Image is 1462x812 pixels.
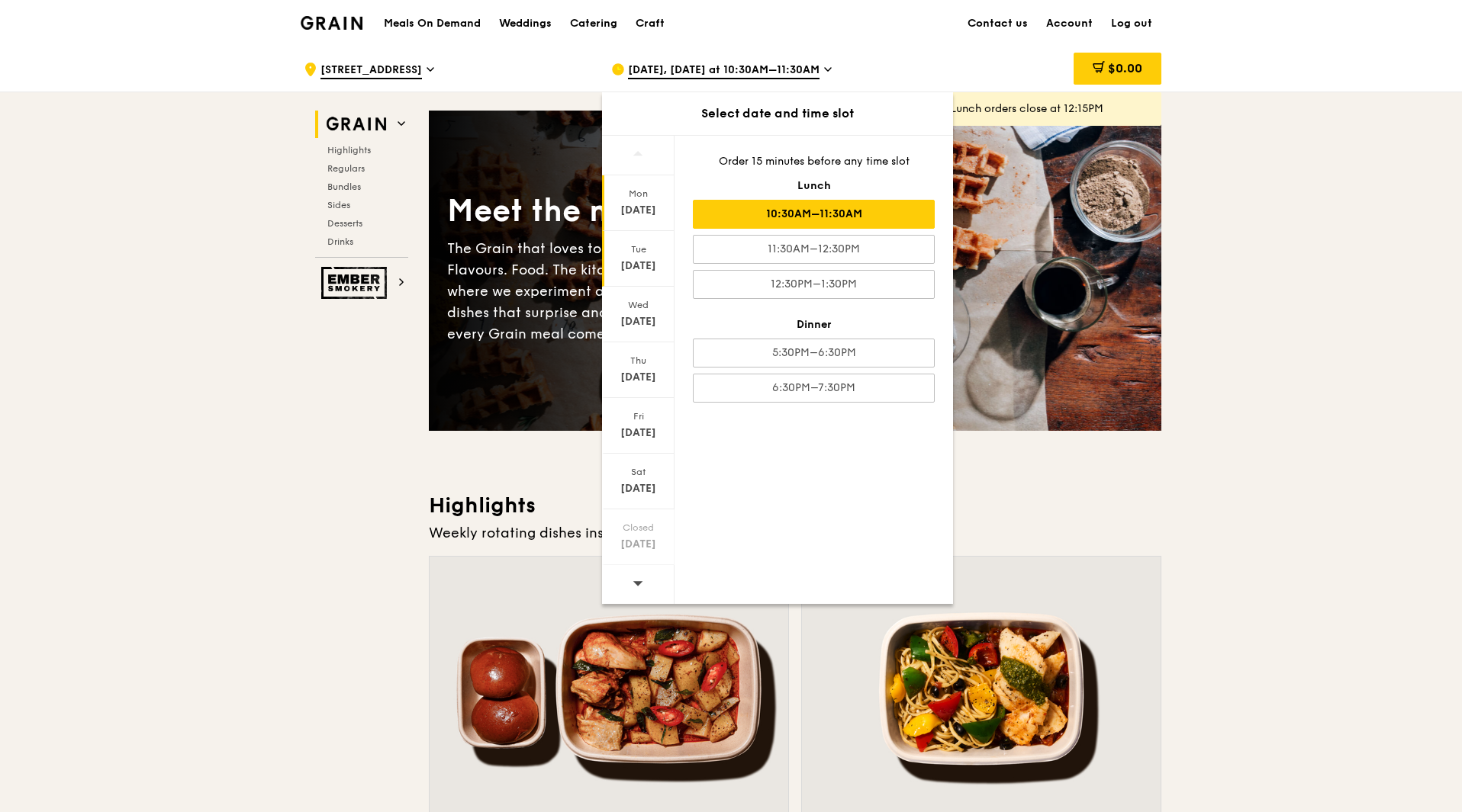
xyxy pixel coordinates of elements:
[321,267,391,299] img: Ember Smokery web logo
[561,1,626,47] a: Catering
[301,16,362,30] img: Grain
[602,104,953,123] div: Select date and time slot
[693,200,935,229] div: 10:30AM–11:30AM
[604,466,672,478] div: Sat
[327,218,362,229] span: Desserts
[958,1,1037,47] a: Contact us
[570,1,617,47] div: Catering
[320,63,422,79] span: [STREET_ADDRESS]
[626,1,674,47] a: Craft
[604,537,672,552] div: [DATE]
[604,522,672,534] div: Closed
[327,181,361,192] span: Bundles
[447,238,795,345] div: The Grain that loves to play. With ingredients. Flavours. Food. The kitchen is our happy place, w...
[628,63,820,79] span: [DATE], [DATE] at 10:30AM–11:30AM
[1037,1,1102,47] a: Account
[693,339,935,367] div: 5:30PM–6:30PM
[1108,61,1142,75] span: $0.00
[604,314,672,329] div: [DATE]
[327,236,353,247] span: Drinks
[604,243,672,255] div: Tue
[693,235,935,264] div: 11:30AM–12:30PM
[636,1,665,47] div: Craft
[447,191,795,232] div: Meet the new Grain
[604,410,672,422] div: Fri
[1102,1,1161,47] a: Log out
[693,154,935,169] div: Order 15 minutes before any time slot
[429,492,1161,519] h3: Highlights
[693,374,935,403] div: 6:30PM–7:30PM
[429,522,1161,544] div: Weekly rotating dishes inspired by flavours from around the world.
[604,481,672,496] div: [DATE]
[604,299,672,311] div: Wed
[604,425,672,441] div: [DATE]
[321,111,391,138] img: Grain web logo
[693,178,935,194] div: Lunch
[693,270,935,299] div: 12:30PM–1:30PM
[604,355,672,367] div: Thu
[604,188,672,200] div: Mon
[604,370,672,385] div: [DATE]
[499,1,552,47] div: Weddings
[490,1,561,47] a: Weddings
[604,203,672,218] div: [DATE]
[327,200,350,210] span: Sides
[951,101,1149,117] div: Lunch orders close at 12:15PM
[384,16,481,31] h1: Meals On Demand
[604,258,672,274] div: [DATE]
[327,145,371,156] span: Highlights
[327,163,365,174] span: Regulars
[693,317,935,332] div: Dinner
